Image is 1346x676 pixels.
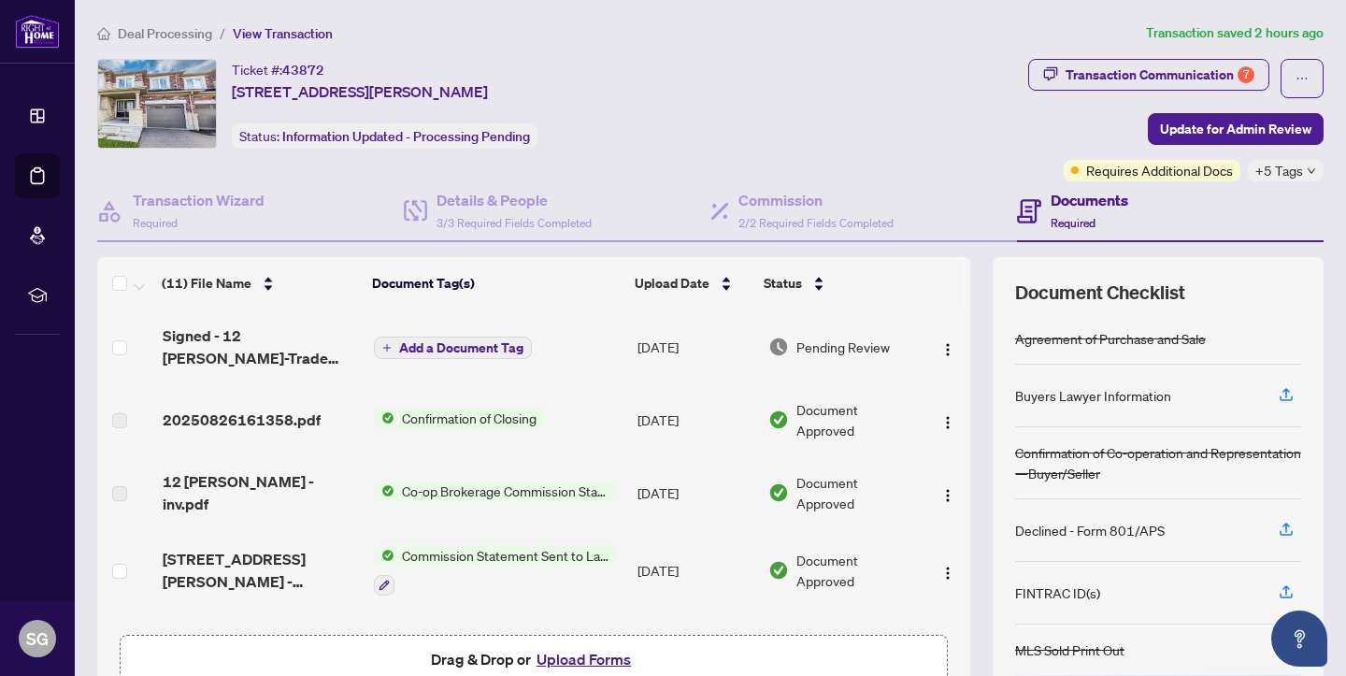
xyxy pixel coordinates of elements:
img: Logo [940,342,955,357]
div: Buyers Lawyer Information [1015,385,1171,406]
img: Logo [940,415,955,430]
span: Upload Date [635,273,709,294]
button: Status IconMLS Sold Print Out [374,626,519,676]
img: Document Status [768,410,789,430]
span: +5 Tags [1255,160,1303,181]
span: Commission Statement Sent to Lawyer [394,545,616,566]
span: [STREET_ADDRESS][PERSON_NAME] [232,80,488,103]
span: Requires Additional Docs [1086,160,1233,180]
span: [STREET_ADDRESS][PERSON_NAME] - 2510260.pdf [163,548,359,593]
div: Agreement of Purchase and Sale [1015,328,1206,349]
span: (11) File Name [162,273,251,294]
span: 20250826161358.pdf [163,409,321,431]
img: Document Status [768,337,789,357]
span: Document Checklist [1015,280,1185,306]
span: Deal Processing [118,25,212,42]
span: Drag & Drop or [431,647,637,671]
div: Status: [232,123,537,149]
img: logo [15,14,60,49]
span: Required [133,216,178,230]
span: 3/3 Required Fields Completed [437,216,592,230]
button: Logo [933,405,963,435]
span: Add a Document Tag [399,341,523,354]
button: Logo [933,332,963,362]
span: ellipsis [1296,72,1309,85]
h4: Transaction Wizard [133,189,265,211]
img: Logo [940,488,955,503]
span: Document Approved [796,399,917,440]
span: Document Approved [796,472,917,513]
button: Logo [933,478,963,508]
button: Logo [933,555,963,585]
td: [DATE] [630,384,761,455]
button: Add a Document Tag [374,336,532,360]
img: Status Icon [374,545,394,566]
div: Confirmation of Co-operation and Representation—Buyer/Seller [1015,442,1301,483]
th: (11) File Name [154,257,365,309]
span: MLS Sold Print Out [394,626,519,646]
img: Document Status [768,482,789,503]
article: Transaction saved 2 hours ago [1146,22,1324,44]
div: Declined - Form 801/APS [1015,520,1165,540]
div: 7 [1238,66,1254,83]
th: Status [756,257,919,309]
img: Logo [940,566,955,581]
img: Document Status [768,560,789,581]
span: View Transaction [233,25,333,42]
span: Required [1051,216,1095,230]
span: SG [26,626,49,652]
div: FINTRAC ID(s) [1015,583,1100,603]
span: down [1307,166,1316,176]
span: 12 [PERSON_NAME] - inv.pdf [163,470,359,515]
li: / [220,22,225,44]
td: [DATE] [630,455,761,530]
img: Status Icon [374,626,394,646]
button: Transaction Communication7 [1028,59,1269,91]
td: [DATE] [630,530,761,611]
button: Status IconCo-op Brokerage Commission Statement [374,481,616,501]
span: Pending Review [796,337,890,357]
button: Upload Forms [531,647,637,671]
img: IMG-W12272173_1.jpg [98,60,216,148]
button: Update for Admin Review [1148,113,1324,145]
img: Status Icon [374,408,394,428]
div: MLS Sold Print Out [1015,640,1124,660]
th: Document Tag(s) [365,257,627,309]
button: Add a Document Tag [374,337,532,359]
td: [DATE] [630,309,761,384]
span: Confirmation of Closing [394,408,544,428]
span: Status [764,273,802,294]
th: Upload Date [627,257,757,309]
span: 2/2 Required Fields Completed [738,216,894,230]
span: Document Approved [796,550,917,591]
div: Transaction Communication [1066,60,1254,90]
div: Ticket #: [232,59,324,80]
button: Status IconConfirmation of Closing [374,408,544,428]
h4: Documents [1051,189,1128,211]
span: Signed - 12 [PERSON_NAME]-Trade Sheet.pdf [163,324,359,369]
span: home [97,27,110,40]
span: Update for Admin Review [1160,114,1311,144]
span: Co-op Brokerage Commission Statement [394,481,616,501]
span: plus [382,343,392,352]
button: Status IconCommission Statement Sent to Lawyer [374,545,616,596]
h4: Details & People [437,189,592,211]
h4: Commission [738,189,894,211]
button: Open asap [1271,611,1327,667]
img: Status Icon [374,481,394,501]
span: Information Updated - Processing Pending [282,128,530,145]
span: 43872 [282,62,324,79]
